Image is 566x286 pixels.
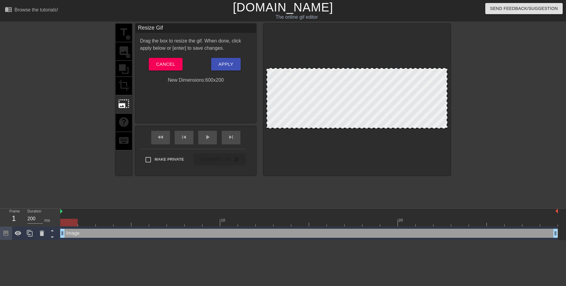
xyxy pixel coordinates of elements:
[399,217,404,223] div: 20
[136,24,256,33] div: Resize Gif
[5,6,12,13] span: menu_book
[221,217,226,223] div: 10
[233,1,333,14] a: [DOMAIN_NAME]
[118,98,130,109] span: photo_size_select_large
[155,156,184,162] span: Make Private
[227,134,235,141] span: skip_next
[5,209,23,226] div: Frame
[27,210,41,213] label: Duration
[204,134,211,141] span: play_arrow
[211,58,240,71] button: Apply
[5,6,58,15] a: Browse the tutorials!
[149,58,182,71] button: Cancel
[552,230,558,236] span: drag_handle
[136,77,256,84] div: New Dimensions: 600 x 200
[59,230,65,236] span: drag_handle
[157,134,164,141] span: fast_rewind
[192,14,402,21] div: The online gif editor
[9,213,18,224] div: 1
[485,3,563,14] button: Send Feedback/Suggestion
[156,60,175,68] span: Cancel
[218,60,233,68] span: Apply
[490,5,558,12] span: Send Feedback/Suggestion
[180,134,188,141] span: skip_previous
[44,217,50,224] div: ms
[136,37,256,52] div: Drag the box to resize the gif. When done, click apply below or [enter] to save changes.
[14,7,58,12] div: Browse the tutorials!
[555,209,558,213] img: bound-end.png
